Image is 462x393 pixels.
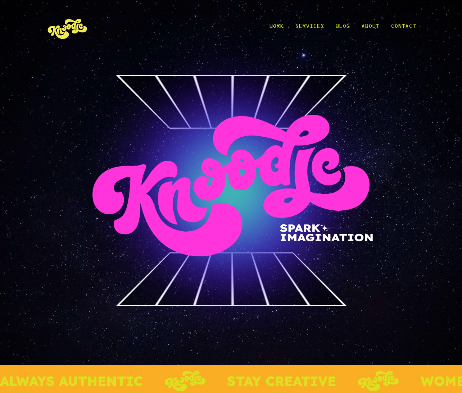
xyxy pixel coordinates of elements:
p: STAY CREATIVE [227,374,336,388]
a: Contact [391,12,416,45]
a: Services [295,12,324,45]
img: KnoLogo(yellow) [46,12,89,45]
a: Blog [335,12,350,45]
img: knoodle-logo-chartreuse [165,371,205,391]
img: knoodle-logo-chartreuse [358,371,399,391]
a: Work [269,12,284,45]
a: About [361,12,379,45]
